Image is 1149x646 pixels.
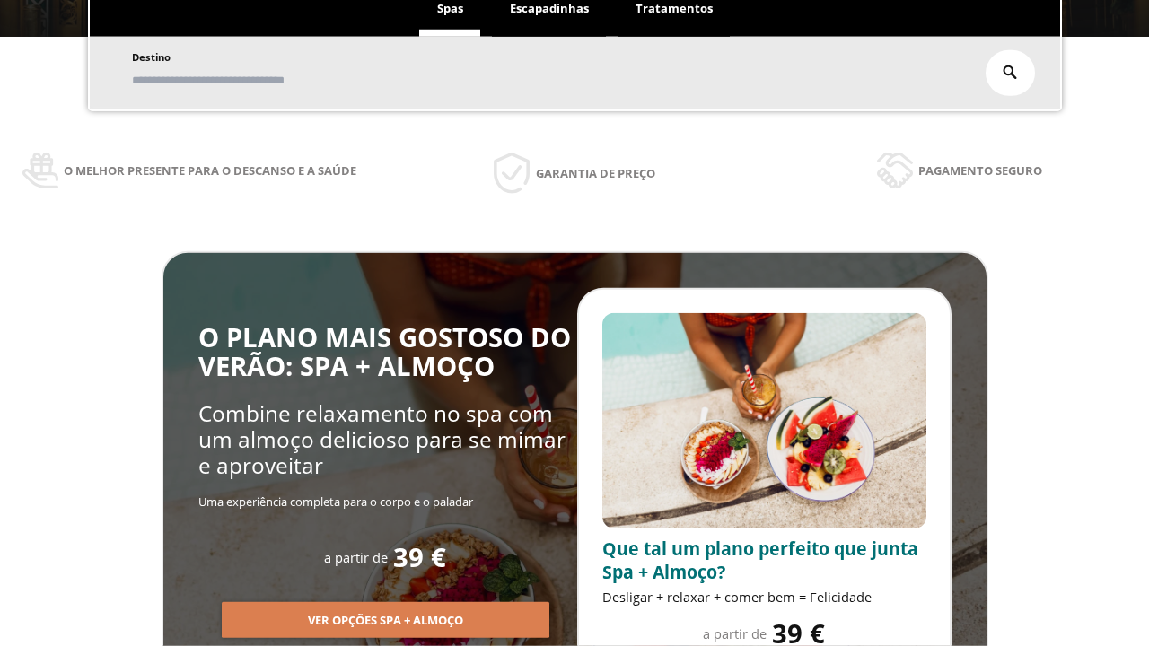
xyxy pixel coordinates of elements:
a: Ver opções Spa + Almoço [222,612,549,628]
span: Uma experiência completa para o corpo e o paladar [198,493,473,510]
span: Que tal um plano perfeito que junta Spa + Almoço? [602,537,918,584]
span: Desligar + relaxar + comer bem = Felicidade [602,588,872,606]
span: Destino [132,50,171,64]
span: Pagamento seguro [918,161,1042,180]
button: Ver opções Spa + Almoço [222,602,549,638]
span: Garantia de preço [536,163,655,183]
span: Ver opções Spa + Almoço [308,612,463,630]
span: O melhor presente para o descanso e a saúde [64,161,356,180]
span: O PLANO MAIS GOSTOSO DO VERÃO: SPA + ALMOÇO [198,319,571,385]
span: Combine relaxamento no spa com um almoço delicioso para se mimar e aproveitar [198,398,566,481]
span: a partir de [703,624,767,642]
span: a partir de [324,548,388,566]
img: promo-sprunch.ElVl7oUD.webp [602,313,926,529]
span: 39 € [393,543,446,572]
